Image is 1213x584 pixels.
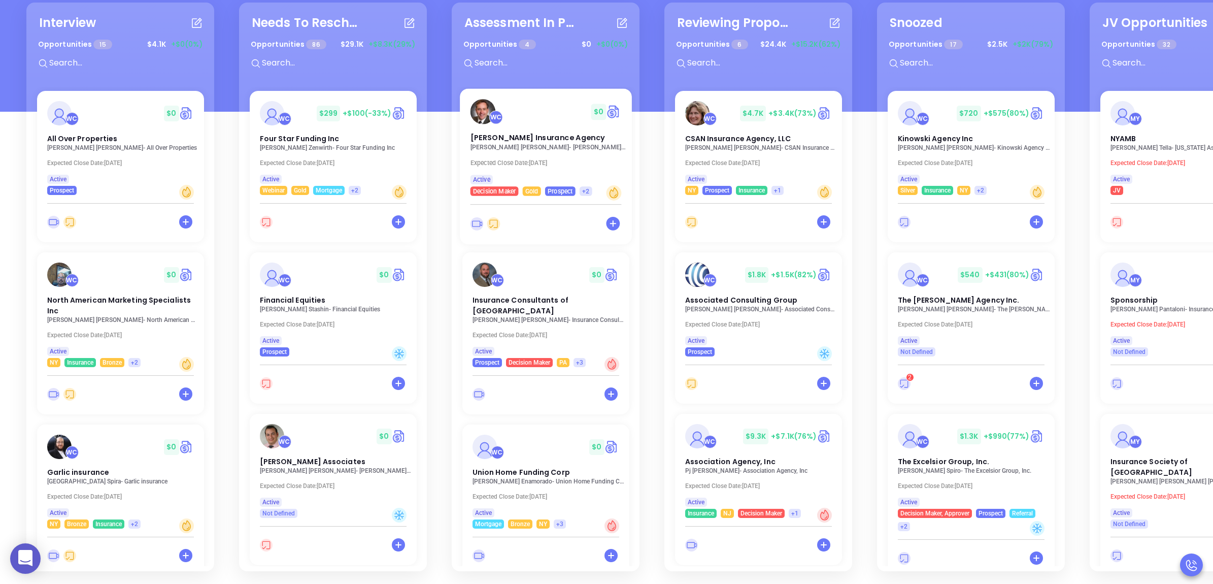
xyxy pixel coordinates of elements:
sup: 2 [906,374,914,381]
p: Opportunities [251,35,326,54]
span: NY [688,185,696,196]
span: Mortgage [316,185,342,196]
a: profileWalter Contreras$0Circle dollarGarlic insurance[GEOGRAPHIC_DATA] Spira- Garlic insuranceEx... [37,425,204,529]
span: $ 4.1K [145,37,169,52]
div: Hot [604,518,619,533]
span: Not Defined [1113,518,1145,530]
span: Insurance [738,185,765,196]
span: +3 [556,518,563,530]
img: Quote [817,429,832,444]
input: Search... [899,56,1051,70]
img: Association Agency, Inc [685,424,710,448]
span: $ 4.7K [740,106,766,121]
span: Prospect [688,346,712,358]
span: NY [539,518,547,530]
span: Bronze [67,518,86,530]
span: Prospect [705,185,729,196]
span: +2 [977,185,984,196]
div: Needs To Reschedule [252,14,363,32]
p: Lois Riccobono - Van Valen Associates [260,467,412,474]
span: CSAN Insurance Agency, LLC [685,134,791,144]
a: profileWalter Contreras$0Circle dollar[PERSON_NAME] Associates[PERSON_NAME] [PERSON_NAME]- [PERSO... [250,414,417,518]
a: Quote [817,106,832,121]
p: Opportunities [463,35,536,54]
a: Quote [179,106,194,121]
img: Insurance Consultants of Pittsburgh [473,263,497,287]
div: Cold [392,508,407,523]
span: +$8.3K (29%) [368,39,415,50]
p: Moshe Zenwirth - Four Star Funding Inc [260,144,412,151]
span: Van Valen Associates [260,457,365,467]
span: Kinowski Agency Inc [898,134,973,144]
p: Expected Close Date: [DATE] [473,493,625,500]
span: Lawton Insurance Agency [470,133,604,143]
span: Insurance Consultants of Pittsburgh [473,295,568,316]
span: 6 [731,40,748,49]
p: Expected Close Date: [DATE] [260,159,412,167]
span: 86 [306,40,326,49]
span: Active [688,497,704,508]
span: +$0 (0%) [171,39,203,50]
div: Assessment In Progress [464,14,576,32]
span: Prospect [475,357,499,368]
img: Quote [179,439,194,455]
div: Walter Contreras [916,112,929,125]
span: Active [475,507,492,518]
p: Opportunities [1101,35,1176,54]
input: Search... [686,56,838,70]
a: profileWalter Contreras$540+$431(80%)Circle dollarThe [PERSON_NAME] Agency Inc.[PERSON_NAME] [PER... [888,252,1055,356]
p: Expected Close Date: [DATE] [470,159,627,167]
input: Search... [261,56,413,70]
img: Van Valen Associates [260,424,284,448]
p: Expected Close Date: [DATE] [47,159,199,167]
span: +$990 (77%) [984,431,1030,441]
span: $ 24.4K [758,37,789,52]
p: Walter Stashin - Financial Equities [260,306,412,313]
input: Search... [474,56,626,70]
img: Quote [606,104,621,119]
span: +$3.4K (73%) [768,108,817,118]
span: $ 0 [377,267,391,283]
img: Quote [179,267,194,282]
a: profileWalter Contreras$1.8K+$1.5K(82%)Circle dollarAssociated Consulting Group[PERSON_NAME] [PER... [675,252,842,356]
span: +2 [900,521,907,532]
section: Needs To Reschedule [239,3,427,571]
img: Sponsorship [1110,263,1135,287]
p: Craig Wilson - Kinowski Agency Inc [898,144,1050,151]
span: 15 [93,40,112,49]
span: Decision Maker [473,185,515,197]
div: Snoozed [890,14,942,32]
span: Bronze [103,357,122,368]
a: profileWalter Contreras$0Circle dollarAll Over Properties[PERSON_NAME] [PERSON_NAME]- All Over Pr... [37,91,204,195]
p: Expected Close Date: [DATE] [260,482,412,490]
img: Union Home Funding Corp [473,435,497,459]
span: Prospect [979,508,1003,519]
img: Quote [392,106,407,121]
img: Financial Equities [260,263,284,287]
span: Four Star Funding Inc [260,134,340,144]
span: $ 0 [589,267,604,283]
div: Walter Contreras [278,112,291,125]
span: $ 2.5K [985,37,1010,52]
img: Quote [604,439,619,455]
span: $ 29.1K [338,37,366,52]
div: Walter Contreras [65,446,79,459]
span: +$0 (0%) [596,39,628,50]
span: Decision Maker [740,508,782,519]
span: $ 0 [164,439,179,455]
span: +$15.2K (62%) [791,39,840,50]
span: $ 1.8K [745,267,769,283]
img: The Willis E. Kilborne Agency Inc. [898,263,922,287]
div: Warm [606,185,621,201]
span: 17 [944,40,962,49]
div: Reviewing Proposal [677,14,789,32]
span: Financial Equities [260,295,326,305]
p: Expected Close Date: [DATE] [685,482,837,490]
span: Sponsorship [1110,295,1158,305]
a: profileWalter Contreras$0Circle dollarInsurance Consultants of [GEOGRAPHIC_DATA][PERSON_NAME] [PE... [462,252,629,367]
span: Webinar [262,185,285,196]
a: Quote [392,429,407,444]
div: Cold [1030,521,1044,536]
a: profileWalter Contreras$1.3K+$990(77%)Circle dollarThe Excelsior Group, Inc.[PERSON_NAME] Spiro- ... [888,414,1055,531]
